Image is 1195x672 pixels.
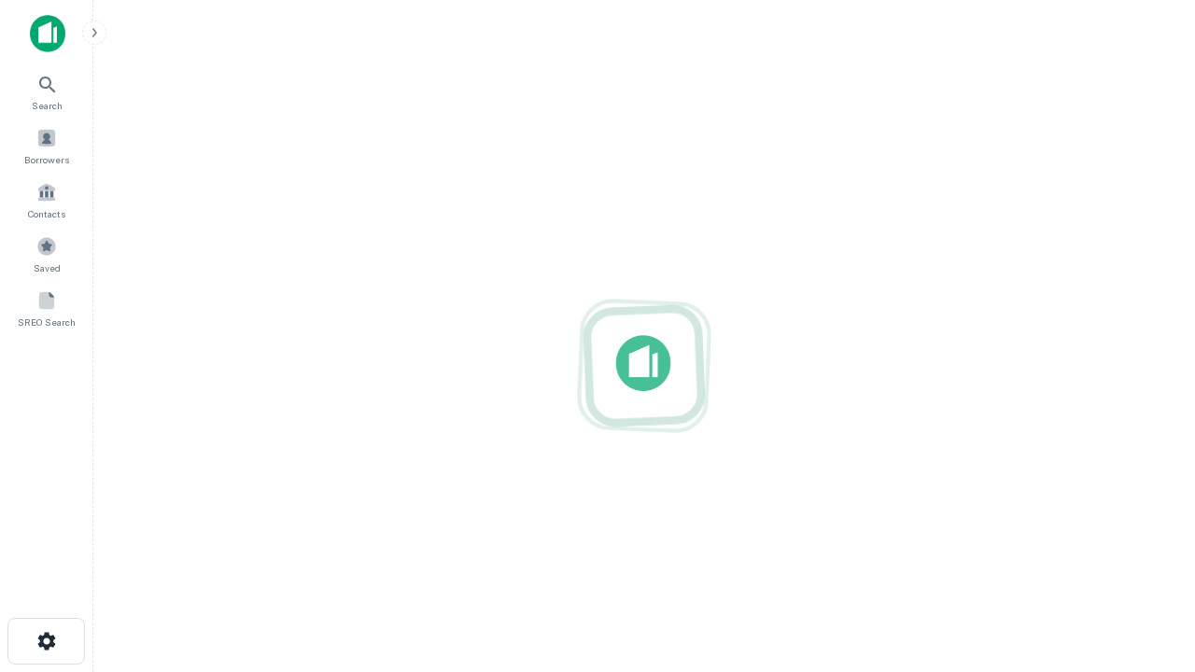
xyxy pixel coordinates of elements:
a: Contacts [6,175,88,225]
a: Search [6,66,88,117]
span: SREO Search [18,315,76,329]
span: Saved [34,260,61,275]
span: Contacts [28,206,65,221]
iframe: Chat Widget [1102,523,1195,612]
span: Search [32,98,63,113]
a: Borrowers [6,120,88,171]
img: capitalize-icon.png [30,15,65,52]
a: Saved [6,229,88,279]
span: Borrowers [24,152,69,167]
a: SREO Search [6,283,88,333]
